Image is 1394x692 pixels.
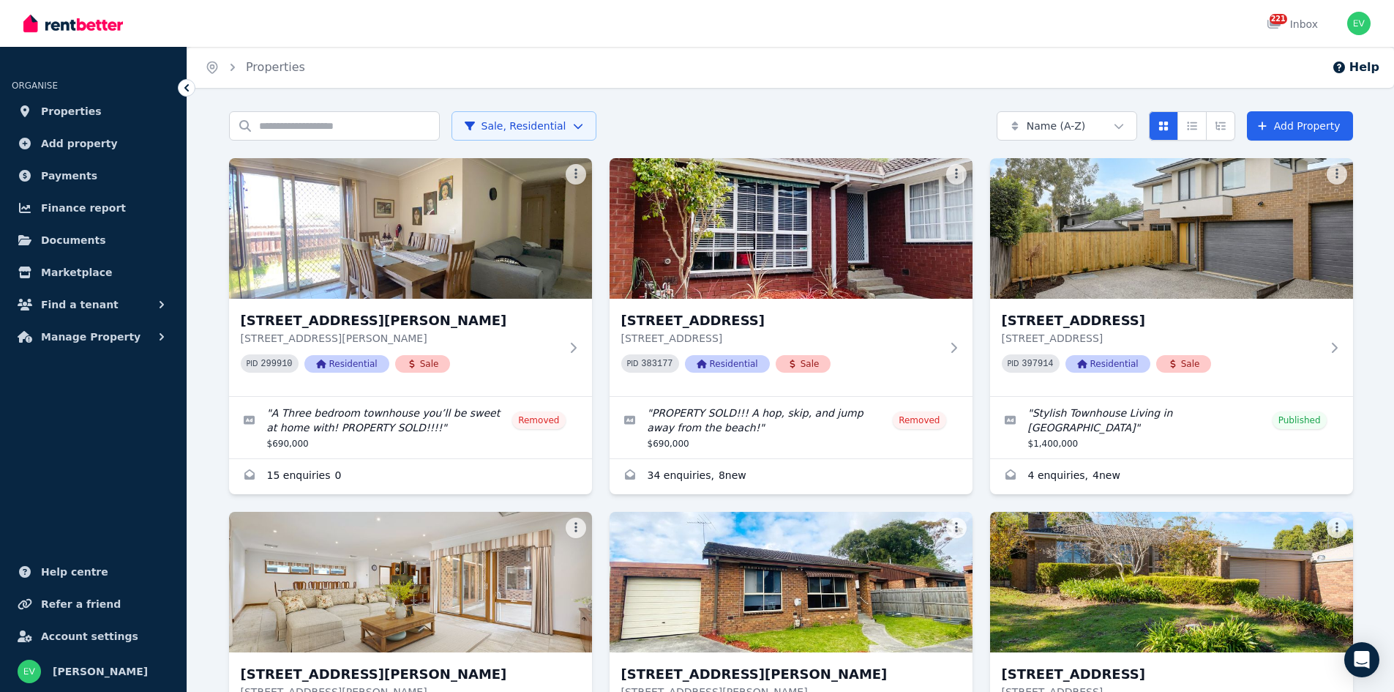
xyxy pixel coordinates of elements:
span: Manage Property [41,328,140,346]
a: Add Property [1247,111,1353,141]
div: Inbox [1267,17,1318,31]
a: Add property [12,129,175,158]
span: Marketplace [41,264,112,281]
a: Help centre [12,557,175,587]
p: [STREET_ADDRESS][PERSON_NAME] [241,331,560,346]
img: 3/41 Rotherwood Road [990,158,1353,299]
span: Sale [776,355,831,373]
nav: Breadcrumb [187,47,323,88]
p: [STREET_ADDRESS] [621,331,940,346]
p: [STREET_ADDRESS] [1002,331,1321,346]
span: Sale, Residential [464,119,566,133]
span: Add property [41,135,118,152]
small: PID [627,360,639,368]
button: More options [946,164,967,185]
button: Sale, Residential [451,111,596,141]
a: Account settings [12,622,175,651]
span: Payments [41,167,97,185]
a: Edit listing: Stylish Townhouse Living in Ivanhoe East [990,397,1353,458]
img: RentBetter [23,12,123,34]
button: More options [566,164,586,185]
a: 3/41 Rotherwood Road[STREET_ADDRESS][STREET_ADDRESS]PID 397914ResidentialSale [990,158,1353,396]
span: Find a tenant [41,296,119,313]
button: Compact list view [1177,111,1207,141]
a: Payments [12,161,175,190]
button: Expanded list view [1206,111,1235,141]
img: Emma Vatos [1347,12,1371,35]
img: 5 Dixon Ave, Werribee [229,512,592,652]
h3: [STREET_ADDRESS][PERSON_NAME] [621,664,940,685]
a: Properties [12,97,175,126]
span: Account settings [41,628,138,645]
img: 2/25 Springs Road, Clayton South [229,158,592,299]
a: Finance report [12,193,175,223]
a: Marketplace [12,258,175,287]
a: Enquiries for 3/35 Bay St, Parkdale [610,459,973,494]
a: Enquiries for 2/25 Springs Road, Clayton South [229,459,592,494]
span: Residential [304,355,389,373]
small: PID [1008,360,1019,368]
h3: [STREET_ADDRESS] [621,310,940,331]
span: [PERSON_NAME] [53,663,148,680]
span: Sale [1156,355,1212,373]
span: Finance report [41,199,126,217]
a: Edit listing: PROPERTY SOLD!!! A hop, skip, and jump away from the beach! [610,397,973,458]
img: 8 Jindalee Court, Frankston [990,512,1353,652]
div: View options [1149,111,1235,141]
a: 2/25 Springs Road, Clayton South[STREET_ADDRESS][PERSON_NAME][STREET_ADDRESS][PERSON_NAME]PID 299... [229,158,592,396]
button: Name (A-Z) [997,111,1137,141]
h3: [STREET_ADDRESS][PERSON_NAME] [241,310,560,331]
button: Card view [1149,111,1178,141]
button: More options [946,518,967,538]
span: Name (A-Z) [1027,119,1086,133]
button: More options [1327,164,1347,185]
a: Edit listing: A Three bedroom townhouse you’ll be sweet at home with! PROPERTY SOLD!!!! [229,397,592,458]
button: Manage Property [12,322,175,351]
a: Refer a friend [12,589,175,619]
span: 221 [1270,14,1287,24]
span: Properties [41,103,102,120]
span: Residential [1065,355,1150,373]
code: 299910 [261,359,292,369]
button: Help [1332,59,1379,76]
code: 383177 [641,359,672,369]
button: Find a tenant [12,290,175,319]
h3: [STREET_ADDRESS] [1002,310,1321,331]
span: Sale [395,355,451,373]
a: Enquiries for 3/41 Rotherwood Road [990,459,1353,494]
span: ORGANISE [12,81,58,91]
div: Open Intercom Messenger [1344,642,1379,677]
span: Help centre [41,563,108,581]
img: 3/35 Bay St, Parkdale [610,158,973,299]
a: 3/35 Bay St, Parkdale[STREET_ADDRESS][STREET_ADDRESS]PID 383177ResidentialSale [610,158,973,396]
button: More options [566,518,586,538]
small: PID [247,360,258,368]
a: Documents [12,226,175,255]
h3: [STREET_ADDRESS] [1002,664,1321,685]
img: 5/32 Roberts Street, Frankston [610,512,973,652]
h3: [STREET_ADDRESS][PERSON_NAME] [241,664,560,685]
a: Properties [246,60,305,74]
span: Residential [685,355,770,373]
button: More options [1327,518,1347,538]
img: Emma Vatos [18,660,41,683]
span: Refer a friend [41,595,121,613]
span: Documents [41,231,106,249]
code: 397914 [1022,359,1053,369]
